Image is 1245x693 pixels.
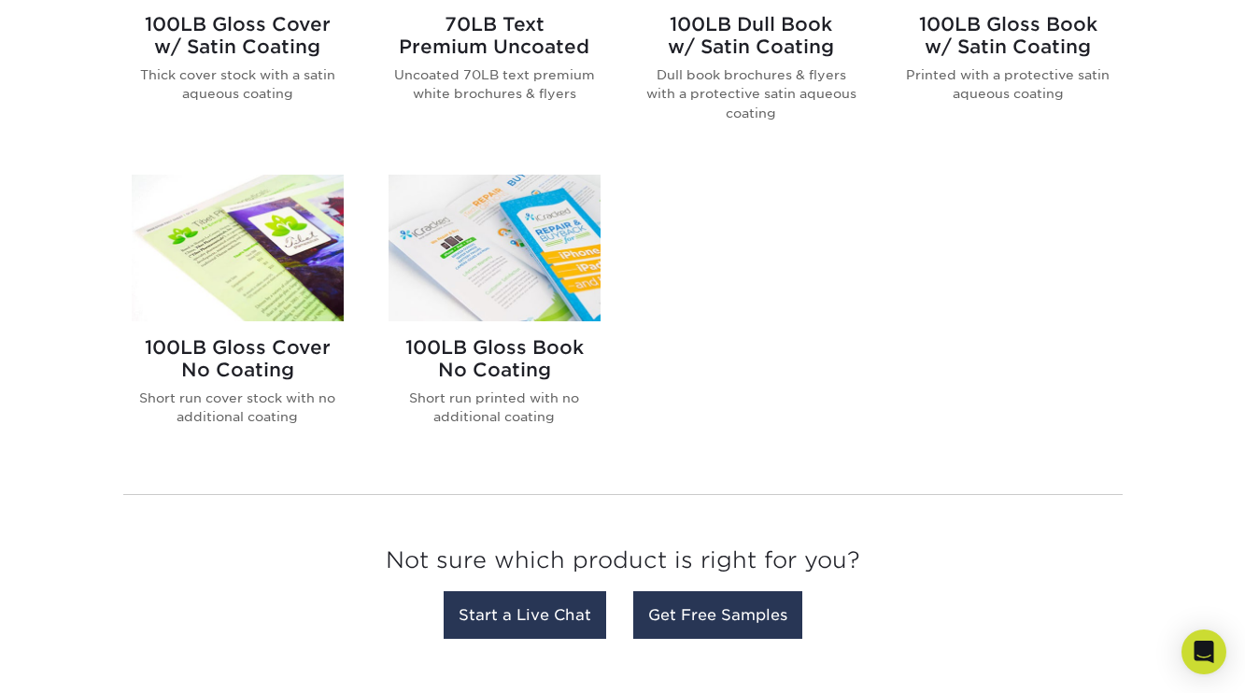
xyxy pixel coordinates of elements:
[633,591,802,639] a: Get Free Samples
[132,175,344,321] img: 100LB Gloss Cover<br/>No Coating Brochures & Flyers
[123,532,1123,597] h3: Not sure which product is right for you?
[389,65,601,104] p: Uncoated 70LB text premium white brochures & flyers
[645,13,857,58] h2: 100LB Dull Book w/ Satin Coating
[389,336,601,381] h2: 100LB Gloss Book No Coating
[132,65,344,104] p: Thick cover stock with a satin aqueous coating
[389,13,601,58] h2: 70LB Text Premium Uncoated
[389,175,601,321] img: 100LB Gloss Book<br/>No Coating Brochures & Flyers
[389,389,601,427] p: Short run printed with no additional coating
[132,13,344,58] h2: 100LB Gloss Cover w/ Satin Coating
[1181,629,1226,674] div: Open Intercom Messenger
[5,636,159,686] iframe: Google Customer Reviews
[902,65,1114,104] p: Printed with a protective satin aqueous coating
[132,336,344,381] h2: 100LB Gloss Cover No Coating
[645,65,857,122] p: Dull book brochures & flyers with a protective satin aqueous coating
[132,175,344,457] a: 100LB Gloss Cover<br/>No Coating Brochures & Flyers 100LB Gloss CoverNo Coating Short run cover s...
[444,591,606,639] a: Start a Live Chat
[902,13,1114,58] h2: 100LB Gloss Book w/ Satin Coating
[132,389,344,427] p: Short run cover stock with no additional coating
[389,175,601,457] a: 100LB Gloss Book<br/>No Coating Brochures & Flyers 100LB Gloss BookNo Coating Short run printed w...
